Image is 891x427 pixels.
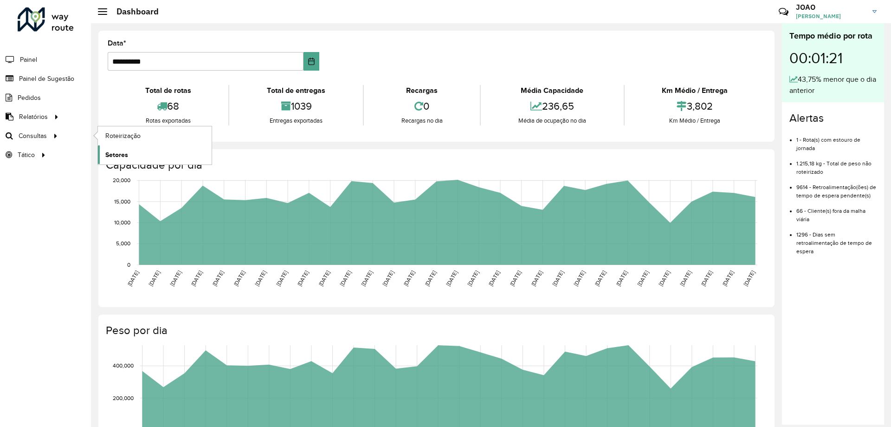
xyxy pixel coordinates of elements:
text: [DATE] [360,269,374,287]
div: 00:01:21 [789,42,877,74]
h4: Peso por dia [106,324,765,337]
div: Km Médio / Entrega [627,85,763,96]
text: [DATE] [594,269,607,287]
li: 1.215,18 kg - Total de peso não roteirizado [796,152,877,176]
div: Rotas exportadas [110,116,226,125]
li: 1296 - Dias sem retroalimentação de tempo de espera [796,223,877,256]
text: [DATE] [509,269,522,287]
div: 43,75% menor que o dia anterior [789,74,877,96]
div: Entregas exportadas [232,116,360,125]
text: [DATE] [402,269,416,287]
text: [DATE] [530,269,543,287]
h4: Capacidade por dia [106,158,765,172]
li: 1 - Rota(s) com estouro de jornada [796,129,877,152]
div: Total de rotas [110,85,226,96]
h3: JOAO [796,3,865,12]
span: Painel [20,55,37,65]
div: Total de entregas [232,85,360,96]
text: 200,000 [113,395,134,401]
text: [DATE] [551,269,565,287]
text: [DATE] [190,269,203,287]
h4: Alertas [789,112,877,125]
text: [DATE] [317,269,331,287]
div: 3,802 [627,96,763,116]
div: 1039 [232,96,360,116]
text: [DATE] [254,269,267,287]
div: 236,65 [483,96,621,116]
text: [DATE] [742,269,756,287]
a: Setores [98,145,212,164]
h2: Dashboard [107,7,159,17]
div: Recargas [366,85,478,96]
text: [DATE] [445,269,458,287]
text: [DATE] [700,269,713,287]
text: [DATE] [721,269,735,287]
text: [DATE] [232,269,246,287]
span: Painel de Sugestão [19,74,74,84]
span: Pedidos [18,93,41,103]
text: [DATE] [169,269,182,287]
span: Tático [18,150,35,160]
text: [DATE] [487,269,501,287]
text: [DATE] [424,269,437,287]
div: Média Capacidade [483,85,621,96]
text: [DATE] [211,269,225,287]
text: [DATE] [679,269,692,287]
text: 0 [127,262,130,268]
a: Contato Rápido [774,2,794,22]
text: [DATE] [573,269,586,287]
span: Relatórios [19,112,48,122]
span: Consultas [19,131,47,141]
li: 9614 - Retroalimentação(ões) de tempo de espera pendente(s) [796,176,877,200]
text: 5,000 [116,241,130,247]
div: Média de ocupação no dia [483,116,621,125]
label: Data [108,38,126,49]
div: Km Médio / Entrega [627,116,763,125]
text: 400,000 [113,363,134,369]
div: Recargas no dia [366,116,478,125]
div: 0 [366,96,478,116]
text: [DATE] [275,269,289,287]
div: 68 [110,96,226,116]
text: [DATE] [466,269,480,287]
button: Choose Date [303,52,320,71]
span: Setores [105,150,128,160]
text: [DATE] [296,269,310,287]
text: 20,000 [113,177,130,184]
li: 66 - Cliente(s) fora da malha viária [796,200,877,223]
text: [DATE] [339,269,352,287]
text: [DATE] [658,269,671,287]
text: [DATE] [615,269,628,287]
text: [DATE] [126,269,140,287]
div: Tempo médio por rota [789,30,877,42]
text: 15,000 [114,198,130,204]
text: [DATE] [381,269,395,287]
span: Roteirização [105,131,141,141]
text: 10,000 [114,219,130,225]
span: [PERSON_NAME] [796,12,865,20]
text: [DATE] [148,269,161,287]
text: [DATE] [636,269,650,287]
a: Roteirização [98,126,212,145]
